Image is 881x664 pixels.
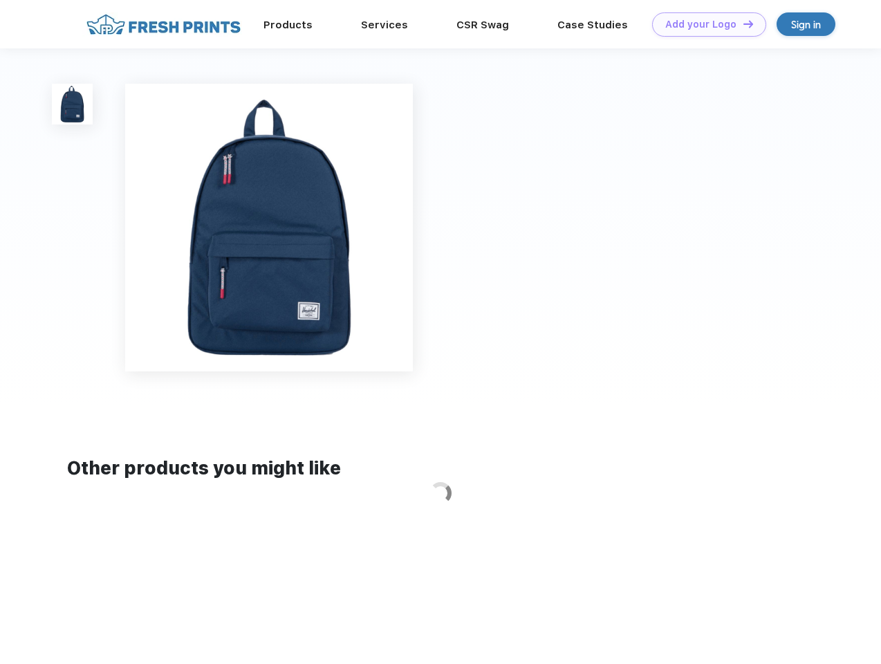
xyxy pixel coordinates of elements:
[52,84,93,124] img: func=resize&h=100
[743,20,753,28] img: DT
[791,17,821,33] div: Sign in
[67,455,813,482] div: Other products you might like
[263,19,313,31] a: Products
[777,12,835,36] a: Sign in
[665,19,736,30] div: Add your Logo
[125,84,413,371] img: func=resize&h=640
[82,12,245,37] img: fo%20logo%202.webp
